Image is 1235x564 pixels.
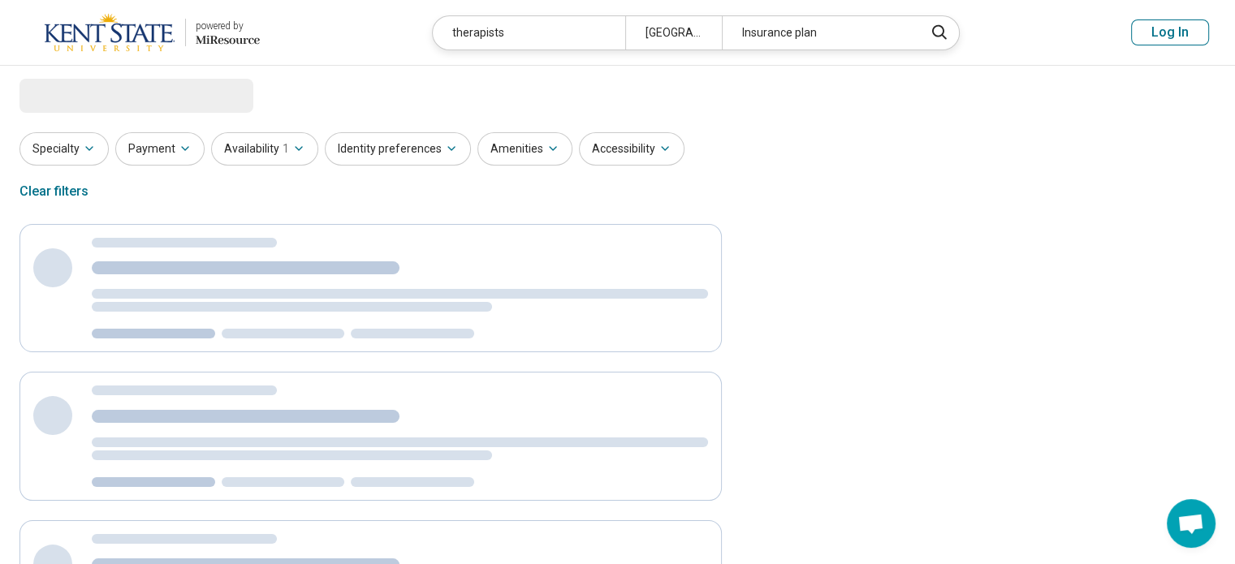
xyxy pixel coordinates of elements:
[579,132,684,166] button: Accessibility
[433,16,625,50] div: therapists
[19,172,89,211] div: Clear filters
[19,79,156,111] span: Loading...
[1167,499,1216,548] a: Open chat
[211,132,318,166] button: Availability1
[44,13,175,52] img: Kent State University
[19,132,109,166] button: Specialty
[477,132,572,166] button: Amenities
[625,16,722,50] div: [GEOGRAPHIC_DATA], [GEOGRAPHIC_DATA]
[26,13,260,52] a: Kent State Universitypowered by
[196,19,260,33] div: powered by
[283,140,289,157] span: 1
[722,16,914,50] div: Insurance plan
[325,132,471,166] button: Identity preferences
[1131,19,1209,45] button: Log In
[115,132,205,166] button: Payment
